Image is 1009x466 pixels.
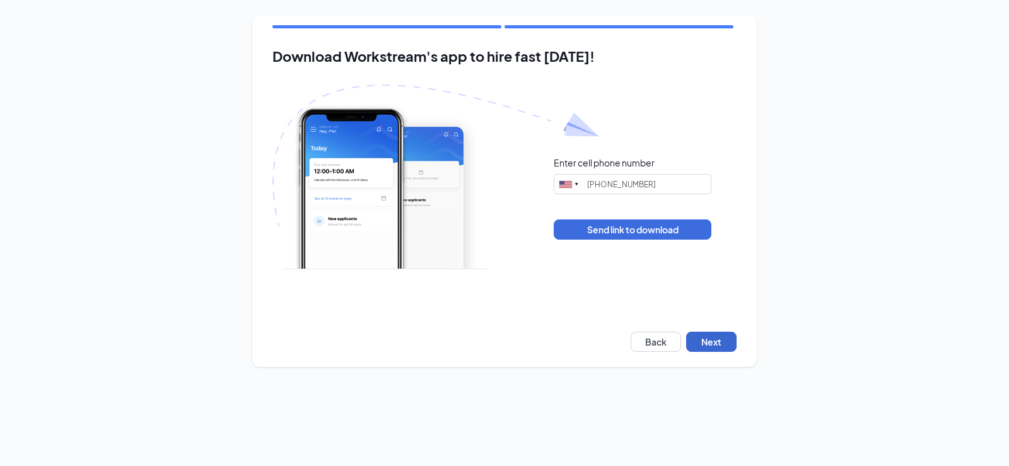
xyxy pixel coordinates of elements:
[554,219,711,240] button: Send link to download
[554,174,711,194] input: (201) 555-0123
[272,84,599,269] img: Download Workstream's app with paper plane
[554,175,583,194] div: United States: +1
[554,156,655,169] div: Enter cell phone number
[631,332,681,352] button: Back
[272,49,737,64] h2: Download Workstream's app to hire fast [DATE]!
[686,332,737,352] button: Next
